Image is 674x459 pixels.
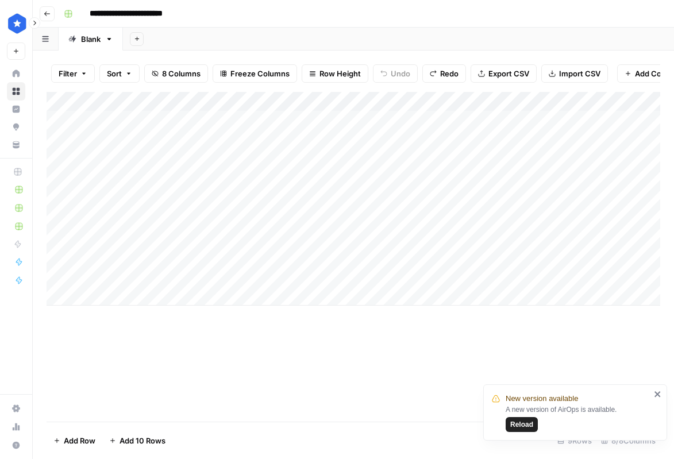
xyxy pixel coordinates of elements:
a: Opportunities [7,118,25,136]
button: Reload [506,417,538,432]
a: Insights [7,100,25,118]
div: 8/8 Columns [596,431,660,450]
button: Export CSV [471,64,537,83]
button: Import CSV [541,64,608,83]
button: Add 10 Rows [102,431,172,450]
button: Redo [422,64,466,83]
button: 8 Columns [144,64,208,83]
span: Sort [107,68,122,79]
span: Redo [440,68,459,79]
button: Help + Support [7,436,25,454]
div: Blank [81,33,101,45]
span: Undo [391,68,410,79]
button: Filter [51,64,95,83]
span: Freeze Columns [230,68,290,79]
button: close [654,389,662,399]
button: Freeze Columns [213,64,297,83]
a: Blank [59,28,123,51]
button: Undo [373,64,418,83]
button: Row Height [302,64,368,83]
a: Your Data [7,136,25,154]
a: Browse [7,82,25,101]
button: Sort [99,64,140,83]
span: Filter [59,68,77,79]
button: Workspace: ConsumerAffairs [7,9,25,38]
img: ConsumerAffairs Logo [7,13,28,34]
button: Add Row [47,431,102,450]
a: Home [7,64,25,83]
a: Usage [7,418,25,436]
span: Add 10 Rows [120,435,165,446]
span: 8 Columns [162,68,201,79]
span: Row Height [319,68,361,79]
span: Export CSV [488,68,529,79]
a: Settings [7,399,25,418]
span: Add Row [64,435,95,446]
div: A new version of AirOps is available. [506,404,650,432]
span: New version available [506,393,578,404]
div: 9 Rows [553,431,596,450]
span: Reload [510,419,533,430]
span: Import CSV [559,68,600,79]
